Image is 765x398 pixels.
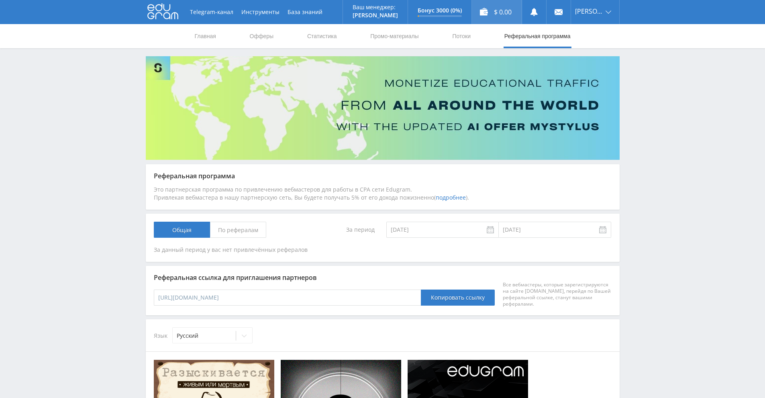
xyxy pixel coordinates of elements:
a: Реферальная программа [504,24,571,48]
a: Потоки [451,24,471,48]
p: [PERSON_NAME] [353,12,398,18]
span: ( ). [434,194,469,201]
a: Офферы [249,24,275,48]
span: [PERSON_NAME] [575,8,603,14]
a: Главная [194,24,217,48]
div: Язык [154,327,612,343]
div: Все вебмастеры, которые зарегистрируются на сайте [DOMAIN_NAME], перейдя по Вашей реферальной ссы... [503,282,611,307]
span: Общая [154,222,210,238]
div: За период [309,222,379,238]
a: Статистика [306,24,338,48]
button: Копировать ссылку [421,290,495,306]
div: За данный период у вас нет привлечённых рефералов [154,246,612,254]
span: По рефералам [210,222,266,238]
a: подробнее [436,194,466,201]
a: Промо-материалы [369,24,419,48]
div: Это партнерская программа по привлечению вебмастеров для работы в CPA сети Edugram. Привлекая веб... [154,186,612,202]
p: Бонус 3000 (0%) [418,7,462,14]
div: Реферальная ссылка для приглашения партнеров [154,274,612,281]
img: Banner [146,56,620,160]
p: Ваш менеджер: [353,4,398,10]
div: Реферальная программа [154,172,612,180]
